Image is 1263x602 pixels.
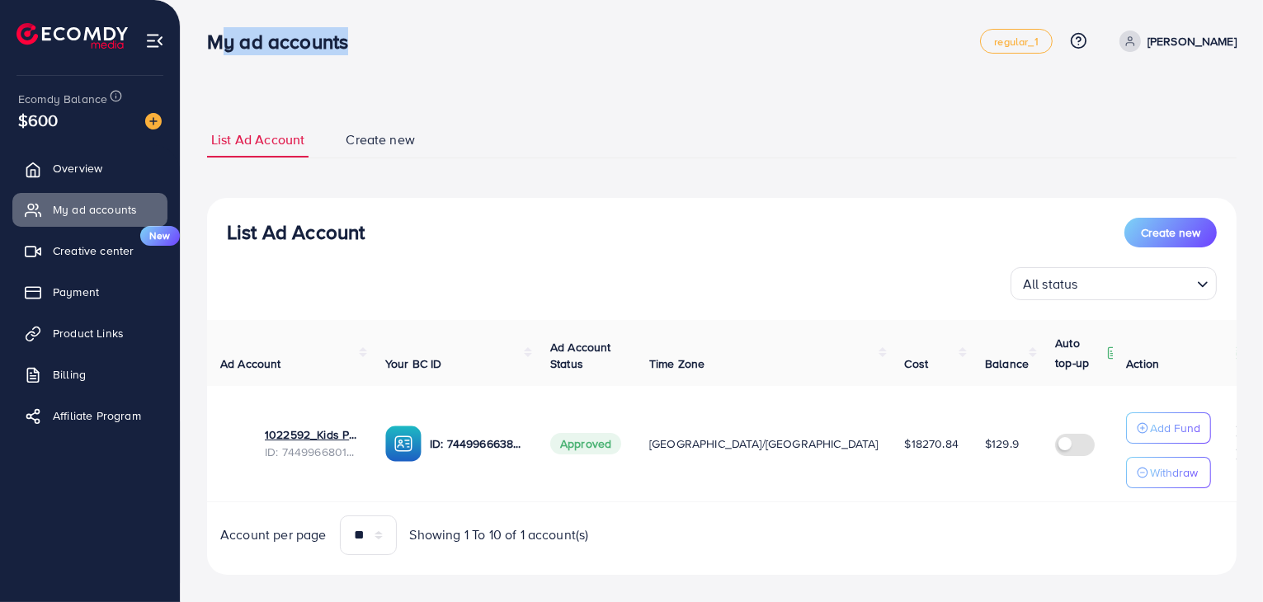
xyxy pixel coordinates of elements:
span: Balance [985,355,1029,372]
a: Billing [12,358,167,391]
span: Your BC ID [385,355,442,372]
a: regular_1 [980,29,1052,54]
span: $129.9 [985,435,1019,452]
a: Overview [12,152,167,185]
span: Account per page [220,525,327,544]
span: Billing [53,366,86,383]
a: Affiliate Program [12,399,167,432]
span: My ad accounts [53,201,137,218]
a: Payment [12,275,167,308]
span: [GEOGRAPHIC_DATA]/[GEOGRAPHIC_DATA] [649,435,879,452]
p: Add Fund [1150,418,1200,438]
span: Ad Account [220,355,281,372]
img: ic-ba-acc.ded83a64.svg [385,426,422,462]
span: Create new [346,130,415,149]
img: ic-ads-acc.e4c84228.svg [220,426,257,462]
span: Creative center [53,242,134,259]
a: Product Links [12,317,167,350]
span: List Ad Account [211,130,304,149]
span: Overview [53,160,102,176]
button: Add Fund [1126,412,1211,444]
p: Withdraw [1150,463,1198,482]
span: Showing 1 To 10 of 1 account(s) [410,525,589,544]
span: Action [1126,355,1159,372]
p: ID: 7449966638168178689 [430,434,524,454]
span: $600 [18,108,59,132]
span: ID: 7449966801595088913 [265,444,359,460]
a: My ad accounts [12,193,167,226]
button: Create new [1124,218,1217,247]
span: regular_1 [994,36,1038,47]
div: Search for option [1011,267,1217,300]
button: Withdraw [1126,457,1211,488]
span: Ad Account Status [550,339,611,372]
span: $18270.84 [905,435,959,452]
input: Search for option [1083,269,1190,296]
img: menu [145,31,164,50]
span: Time Zone [649,355,705,372]
div: <span class='underline'>1022592_Kids Plaza_1734580571647</span></br>7449966801595088913 [265,426,359,460]
span: Create new [1141,224,1200,241]
img: logo [16,23,128,49]
a: Creative centerNew [12,234,167,267]
span: Payment [53,284,99,300]
h3: List Ad Account [227,220,365,244]
p: Auto top-up [1055,333,1103,373]
span: New [140,226,180,246]
span: Approved [550,433,621,454]
span: All status [1020,272,1082,296]
span: Product Links [53,325,124,341]
p: [PERSON_NAME] [1148,31,1237,51]
img: image [145,113,162,129]
span: Affiliate Program [53,407,141,424]
span: Cost [905,355,929,372]
a: 1022592_Kids Plaza_1734580571647 [265,426,359,443]
a: [PERSON_NAME] [1113,31,1237,52]
h3: My ad accounts [207,30,361,54]
span: Ecomdy Balance [18,91,107,107]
